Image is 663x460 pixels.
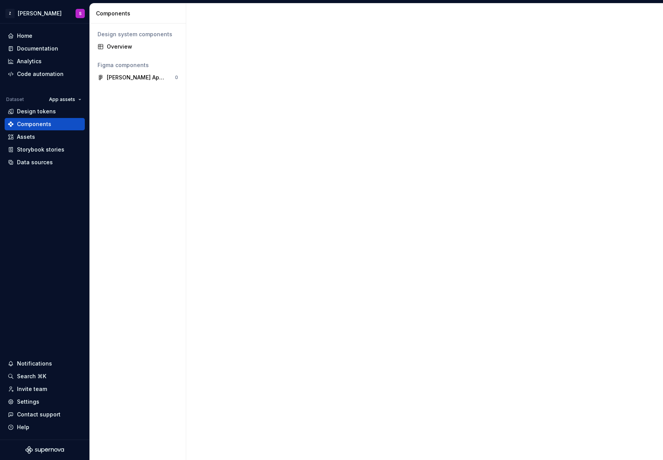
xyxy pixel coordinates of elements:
button: Contact support [5,408,85,421]
div: 0 [175,74,178,81]
a: Data sources [5,156,85,168]
button: Search ⌘K [5,370,85,382]
button: Z[PERSON_NAME]S [2,5,88,22]
button: Help [5,421,85,433]
a: Invite team [5,383,85,395]
div: Invite team [17,385,47,393]
div: Contact support [17,411,61,418]
div: [PERSON_NAME] [18,10,62,17]
a: Home [5,30,85,42]
div: Data sources [17,158,53,166]
a: Design tokens [5,105,85,118]
a: Overview [94,40,181,53]
div: Assets [17,133,35,141]
div: Code automation [17,70,64,78]
a: [PERSON_NAME] App UI Kit0 [94,71,181,84]
div: Search ⌘K [17,372,46,380]
div: Settings [17,398,39,406]
div: Design system components [98,30,178,38]
a: Assets [5,131,85,143]
div: Components [17,120,51,128]
a: Components [5,118,85,130]
div: Dataset [6,96,24,103]
div: Overview [107,43,178,51]
div: Home [17,32,32,40]
a: Code automation [5,68,85,80]
div: S [79,10,82,17]
div: Notifications [17,360,52,367]
button: Notifications [5,357,85,370]
div: Analytics [17,57,42,65]
svg: Supernova Logo [25,446,64,454]
button: App assets [45,94,85,105]
div: Z [5,9,15,18]
div: Figma components [98,61,178,69]
div: Components [96,10,183,17]
div: [PERSON_NAME] App UI Kit [107,74,164,81]
div: Help [17,423,29,431]
a: Storybook stories [5,143,85,156]
a: Analytics [5,55,85,67]
div: Documentation [17,45,58,52]
a: Documentation [5,42,85,55]
span: App assets [49,96,75,103]
a: Settings [5,396,85,408]
div: Storybook stories [17,146,64,153]
div: Design tokens [17,108,56,115]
